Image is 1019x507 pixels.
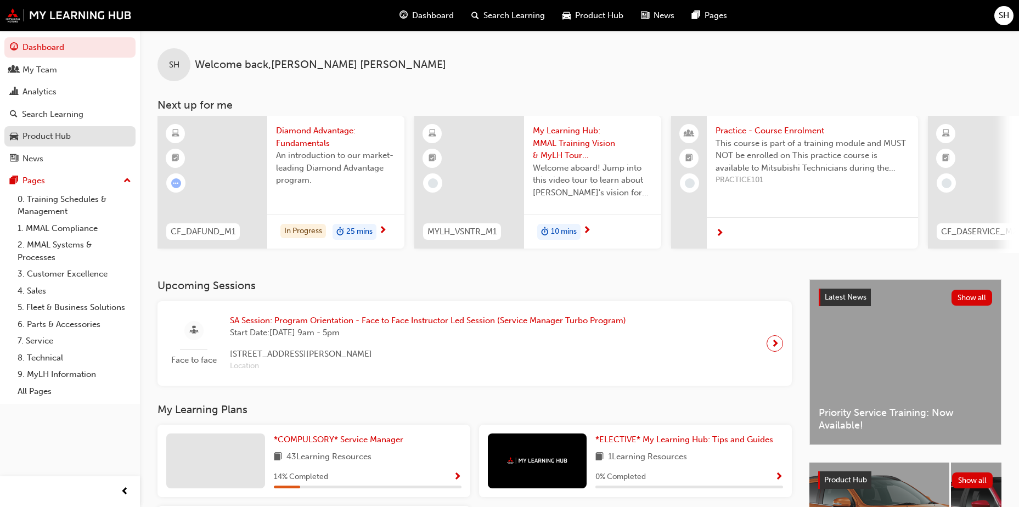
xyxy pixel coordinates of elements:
[507,457,567,464] img: mmal
[286,450,371,464] span: 43 Learning Resources
[428,178,438,188] span: learningRecordVerb_NONE-icon
[595,471,646,483] span: 0 % Completed
[453,472,461,482] span: Show Progress
[13,283,136,300] a: 4. Sales
[4,171,136,191] button: Pages
[230,314,626,327] span: SA Session: Program Orientation - Face to Face Instructor Led Session (Service Manager Turbo Prog...
[575,9,623,22] span: Product Hub
[346,226,373,238] span: 25 mins
[471,9,479,22] span: search-icon
[533,125,652,162] span: My Learning Hub: MMAL Training Vision & MyLH Tour (Elective)
[22,174,45,187] div: Pages
[583,226,591,236] span: next-icon
[22,86,57,98] div: Analytics
[5,8,132,22] img: mmal
[230,326,626,339] span: Start Date: [DATE] 9am - 5pm
[399,9,408,22] span: guage-icon
[171,178,181,188] span: learningRecordVerb_ATTEMPT-icon
[22,64,57,76] div: My Team
[166,310,783,377] a: Face to faceSA Session: Program Orientation - Face to Face Instructor Led Session (Service Manage...
[13,191,136,220] a: 0. Training Schedules & Management
[4,35,136,171] button: DashboardMy TeamAnalyticsSearch LearningProduct HubNews
[10,87,18,97] span: chart-icon
[683,4,736,27] a: pages-iconPages
[22,130,71,143] div: Product Hub
[172,151,179,166] span: booktick-icon
[13,236,136,266] a: 2. MMAL Systems & Processes
[429,151,436,166] span: booktick-icon
[825,292,866,302] span: Latest News
[685,151,693,166] span: booktick-icon
[942,151,950,166] span: booktick-icon
[562,9,571,22] span: car-icon
[818,471,993,489] a: Product HubShow all
[999,9,1009,22] span: SH
[595,433,778,446] a: *ELECTIVE* My Learning Hub: Tips and Guides
[4,126,136,147] a: Product Hub
[274,435,403,444] span: *COMPULSORY* Service Manager
[379,226,387,236] span: next-icon
[171,226,235,238] span: CF_DAFUND_M1
[157,116,404,249] a: CF_DAFUND_M1Diamond Advantage: FundamentalsAn introduction to our market-leading Diamond Advantag...
[554,4,632,27] a: car-iconProduct Hub
[533,162,652,199] span: Welcome aboard! Jump into this video tour to learn about [PERSON_NAME]'s vision for your learning...
[169,59,179,71] span: SH
[809,279,1001,445] a: Latest NewsShow allPriority Service Training: Now Available!
[140,99,1019,111] h3: Next up for me
[595,450,604,464] span: book-icon
[13,299,136,316] a: 5. Fleet & Business Solutions
[13,333,136,350] a: 7. Service
[595,435,773,444] span: *ELECTIVE* My Learning Hub: Tips and Guides
[13,220,136,237] a: 1. MMAL Compliance
[463,4,554,27] a: search-iconSearch Learning
[671,116,918,249] a: Practice - Course EnrolmentThis course is part of a training module and MUST NOT be enrolled on T...
[705,9,727,22] span: Pages
[453,470,461,484] button: Show Progress
[4,37,136,58] a: Dashboard
[10,43,18,53] span: guage-icon
[692,9,700,22] span: pages-icon
[276,125,396,149] span: Diamond Advantage: Fundamentals
[608,450,687,464] span: 1 Learning Resources
[4,149,136,169] a: News
[274,433,408,446] a: *COMPULSORY* Service Manager
[172,127,179,141] span: learningResourceType_ELEARNING-icon
[10,132,18,142] span: car-icon
[166,354,221,367] span: Face to face
[994,6,1014,25] button: SH
[190,324,198,337] span: sessionType_FACE_TO_FACE-icon
[952,472,993,488] button: Show all
[22,153,43,165] div: News
[22,108,83,121] div: Search Learning
[952,290,993,306] button: Show all
[13,266,136,283] a: 3. Customer Excellence
[771,336,779,351] span: next-icon
[716,137,909,174] span: This course is part of a training module and MUST NOT be enrolled on This practice course is avai...
[641,9,649,22] span: news-icon
[632,4,683,27] a: news-iconNews
[942,178,952,188] span: learningRecordVerb_NONE-icon
[274,471,328,483] span: 14 % Completed
[157,403,792,416] h3: My Learning Plans
[10,110,18,120] span: search-icon
[716,229,724,239] span: next-icon
[942,127,950,141] span: learningResourceType_ELEARNING-icon
[4,82,136,102] a: Analytics
[775,472,783,482] span: Show Progress
[551,226,577,238] span: 10 mins
[121,485,129,499] span: prev-icon
[819,289,992,306] a: Latest NewsShow all
[123,174,131,188] span: up-icon
[10,154,18,164] span: news-icon
[13,383,136,400] a: All Pages
[10,176,18,186] span: pages-icon
[685,127,693,141] span: people-icon
[541,225,549,239] span: duration-icon
[230,360,626,373] span: Location
[4,60,136,80] a: My Team
[230,348,626,360] span: [STREET_ADDRESS][PERSON_NAME]
[280,224,326,239] div: In Progress
[685,178,695,188] span: learningRecordVerb_NONE-icon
